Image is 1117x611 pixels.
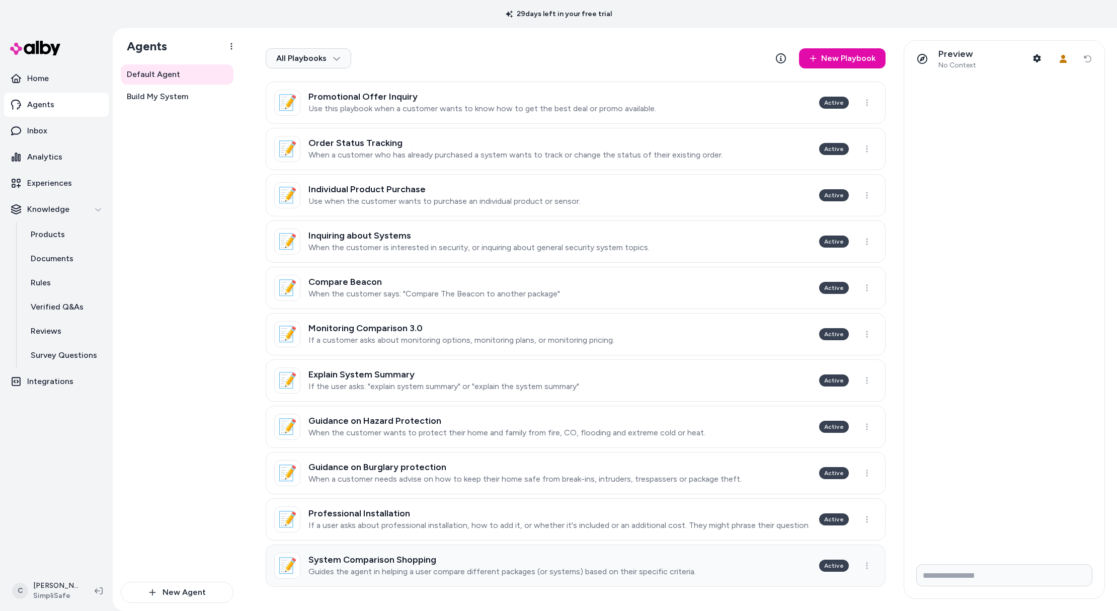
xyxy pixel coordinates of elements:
p: If the user asks: "explain system summary" or "explain the system summary" [308,381,579,392]
p: Knowledge [27,203,69,215]
p: 29 days left in your free trial [500,9,618,19]
a: 📝Guidance on Hazard ProtectionWhen the customer wants to protect their home and family from fire,... [266,406,886,448]
a: Rules [21,271,109,295]
h3: Explain System Summary [308,369,579,379]
a: 📝Guidance on Burglary protectionWhen a customer needs advise on how to keep their home safe from ... [266,452,886,494]
p: If a customer asks about monitoring options, monitoring plans, or monitoring pricing. [308,335,614,345]
div: Active [819,236,849,248]
div: 📝 [274,228,300,255]
a: Agents [4,93,109,117]
input: Write your prompt here [916,564,1092,586]
a: 📝Inquiring about SystemsWhen the customer is interested in security, or inquiring about general s... [266,220,886,263]
p: [PERSON_NAME] [33,581,78,591]
div: Active [819,143,849,155]
p: Inbox [27,125,47,137]
div: 📝 [274,321,300,347]
a: 📝System Comparison ShoppingGuides the agent in helping a user compare different packages (or syst... [266,545,886,587]
a: Survey Questions [21,343,109,367]
img: alby Logo [10,41,60,55]
button: All Playbooks [266,48,351,68]
div: 📝 [274,506,300,532]
span: C [12,583,28,599]
p: Use this playbook when a customer wants to know how to get the best deal or promo available. [308,104,656,114]
p: Home [27,72,49,85]
div: 📝 [274,90,300,116]
a: Verified Q&As [21,295,109,319]
a: Integrations [4,369,109,394]
h3: Guidance on Burglary protection [308,462,742,472]
p: Reviews [31,325,61,337]
a: Documents [21,247,109,271]
div: 📝 [274,136,300,162]
p: Agents [27,99,54,111]
span: No Context [938,61,976,70]
button: New Agent [121,582,233,603]
a: Products [21,222,109,247]
p: Products [31,228,65,241]
div: 📝 [274,367,300,394]
div: Active [819,282,849,294]
a: 📝Monitoring Comparison 3.0If a customer asks about monitoring options, monitoring plans, or monit... [266,313,886,355]
a: 📝Professional InstallationIf a user asks about professional installation, how to add it, or wheth... [266,498,886,541]
div: Active [819,467,849,479]
p: Analytics [27,151,62,163]
p: Rules [31,277,51,289]
div: Active [819,189,849,201]
h1: Agents [119,39,167,54]
div: 📝 [274,553,300,579]
a: New Playbook [799,48,886,68]
div: Active [819,560,849,572]
p: Verified Q&As [31,301,84,313]
a: 📝Order Status TrackingWhen a customer who has already purchased a system wants to track or change... [266,128,886,170]
p: Integrations [27,375,73,388]
div: Active [819,97,849,109]
p: When the customer says: "Compare The Beacon to another package" [308,289,560,299]
h3: Professional Installation [308,508,811,518]
p: Survey Questions [31,349,97,361]
h3: Order Status Tracking [308,138,723,148]
a: 📝Promotional Offer InquiryUse this playbook when a customer wants to know how to get the best dea... [266,82,886,124]
p: When a customer who has already purchased a system wants to track or change the status of their e... [308,150,723,160]
div: 📝 [274,460,300,486]
h3: Monitoring Comparison 3.0 [308,323,614,333]
div: 📝 [274,275,300,301]
span: SimpliSafe [33,591,78,601]
button: Knowledge [4,197,109,221]
p: Preview [938,48,976,60]
p: Use when the customer wants to purchase an individual product or sensor. [308,196,581,206]
span: Default Agent [127,68,180,81]
p: Experiences [27,177,72,189]
p: If a user asks about professional installation, how to add it, or whether it's included or an add... [308,520,811,530]
p: Guides the agent in helping a user compare different packages (or systems) based on their specifi... [308,567,696,577]
p: When the customer is interested in security, or inquiring about general security system topics. [308,243,650,253]
a: Build My System [121,87,233,107]
div: Active [819,513,849,525]
span: All Playbooks [276,53,341,63]
span: Build My System [127,91,188,103]
h3: System Comparison Shopping [308,555,696,565]
h3: Promotional Offer Inquiry [308,92,656,102]
h3: Compare Beacon [308,277,560,287]
div: Active [819,421,849,433]
div: Active [819,328,849,340]
a: Inbox [4,119,109,143]
button: C[PERSON_NAME]SimpliSafe [6,575,87,607]
div: Active [819,374,849,387]
a: Reviews [21,319,109,343]
h3: Individual Product Purchase [308,184,581,194]
p: When a customer needs advise on how to keep their home safe from break-ins, intruders, trespasser... [308,474,742,484]
p: When the customer wants to protect their home and family from fire, CO, flooding and extreme cold... [308,428,705,438]
a: Experiences [4,171,109,195]
p: Documents [31,253,73,265]
div: 📝 [274,182,300,208]
a: 📝Explain System SummaryIf the user asks: "explain system summary" or "explain the system summary"... [266,359,886,402]
a: Analytics [4,145,109,169]
h3: Inquiring about Systems [308,231,650,241]
a: Default Agent [121,64,233,85]
div: 📝 [274,414,300,440]
h3: Guidance on Hazard Protection [308,416,705,426]
a: 📝Individual Product PurchaseUse when the customer wants to purchase an individual product or sens... [266,174,886,216]
a: 📝Compare BeaconWhen the customer says: "Compare The Beacon to another package"Active [266,267,886,309]
a: Home [4,66,109,91]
